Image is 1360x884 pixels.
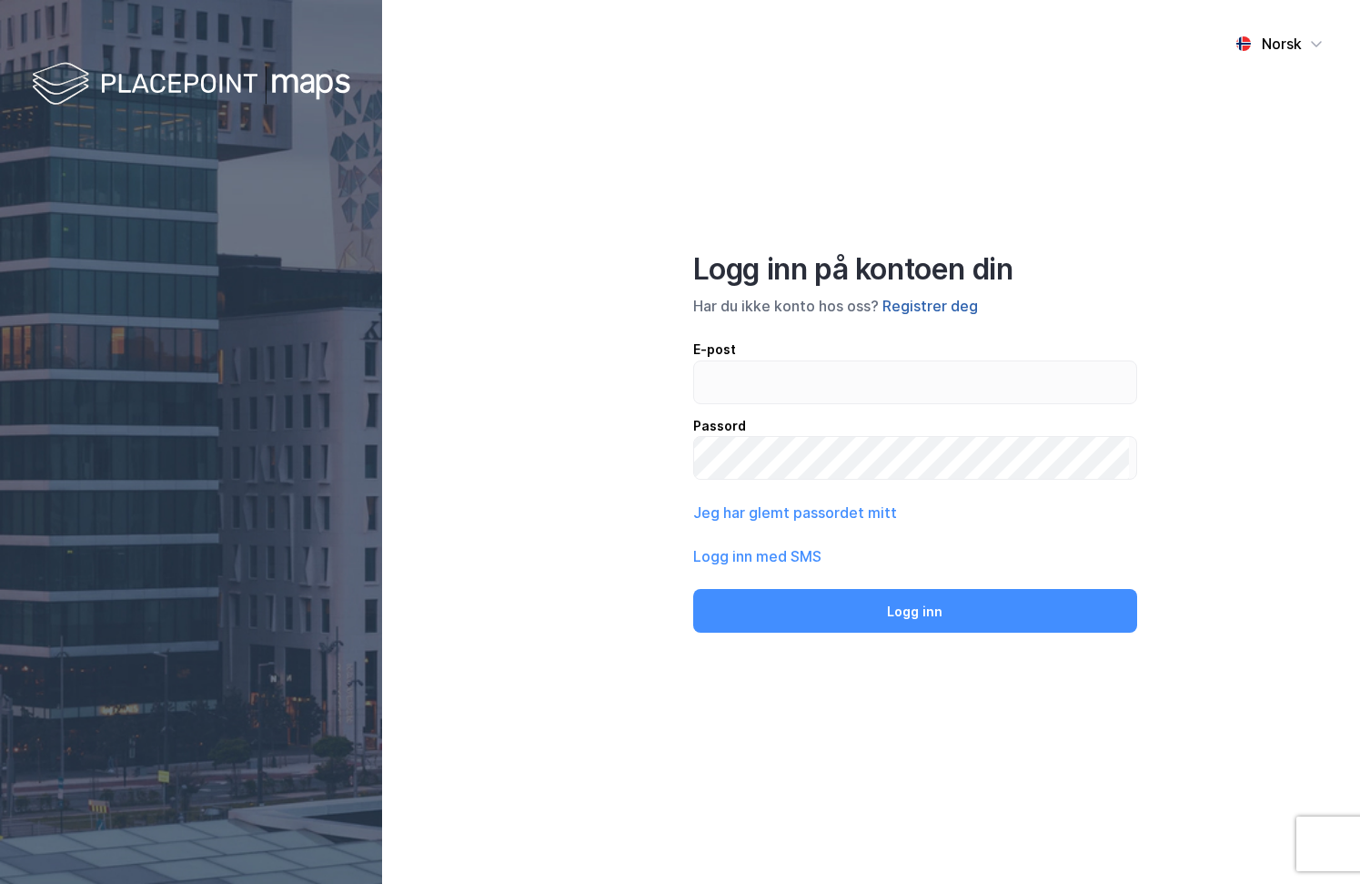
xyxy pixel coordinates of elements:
div: E-post [693,339,1137,361]
button: Logg inn med SMS [693,545,821,567]
img: logo-white.f07954bde2210d2a523dddb988cd2aa7.svg [32,58,350,112]
button: Registrer deg [882,295,978,317]
div: Har du ikke konto hos oss? [693,295,1137,317]
div: Passord [693,415,1137,437]
button: Jeg har glemt passordet mitt [693,502,897,523]
div: Norsk [1262,33,1302,55]
iframe: Chat Widget [1269,797,1360,884]
button: Logg inn [693,589,1137,633]
div: Logg inn på kontoen din [693,251,1137,288]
